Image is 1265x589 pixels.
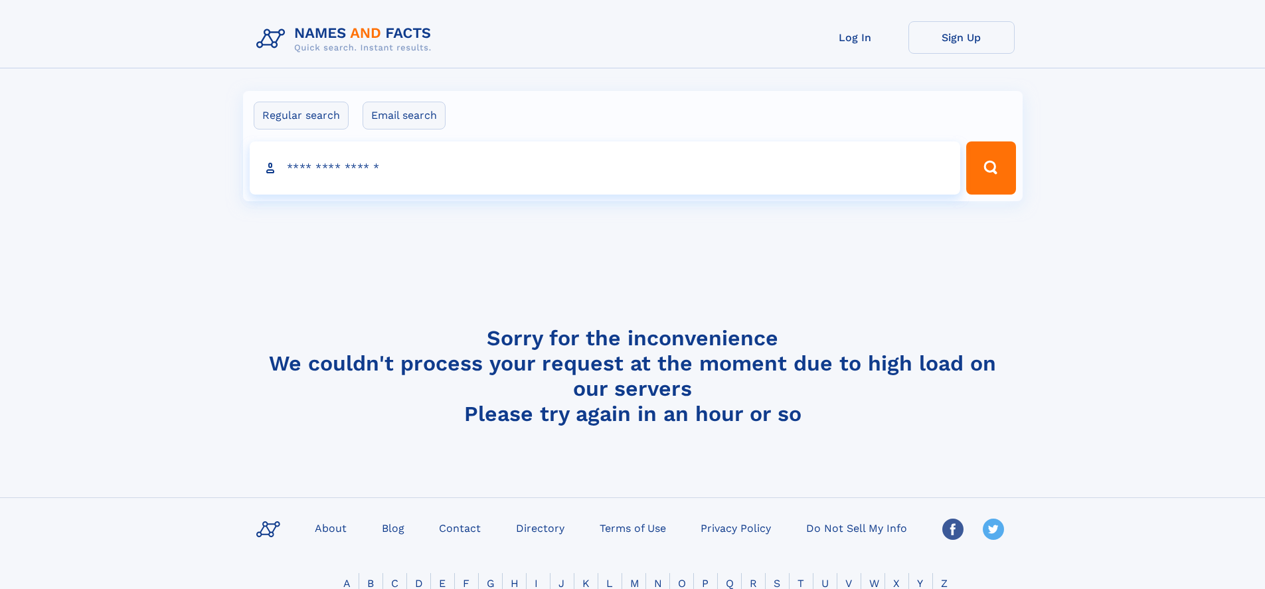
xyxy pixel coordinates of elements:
a: Directory [511,518,570,537]
input: search input [250,141,961,195]
a: Do Not Sell My Info [801,518,912,537]
a: Sign Up [908,21,1015,54]
button: Search Button [966,141,1015,195]
a: About [309,518,352,537]
a: Contact [434,518,486,537]
label: Email search [363,102,446,129]
img: Logo Names and Facts [251,21,442,57]
a: Terms of Use [594,518,671,537]
img: Twitter [983,519,1004,540]
a: Blog [377,518,410,537]
a: Log In [802,21,908,54]
label: Regular search [254,102,349,129]
a: Privacy Policy [695,518,776,537]
h4: Sorry for the inconvenience We couldn't process your request at the moment due to high load on ou... [251,325,1015,426]
img: Facebook [942,519,964,540]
